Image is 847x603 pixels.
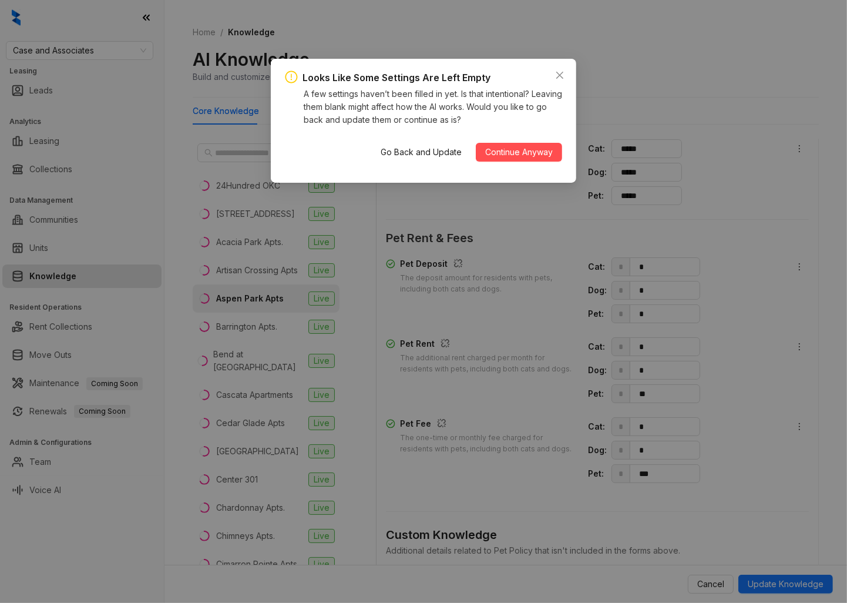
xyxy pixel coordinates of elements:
[371,143,471,162] button: Go Back and Update
[550,66,569,85] button: Close
[555,71,564,80] span: close
[476,143,562,162] button: Continue Anyway
[302,71,490,85] div: Looks Like Some Settings Are Left Empty
[304,88,562,126] div: A few settings haven’t been filled in yet. Is that intentional? Leaving them blank might affect h...
[485,146,553,159] span: Continue Anyway
[381,146,462,159] span: Go Back and Update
